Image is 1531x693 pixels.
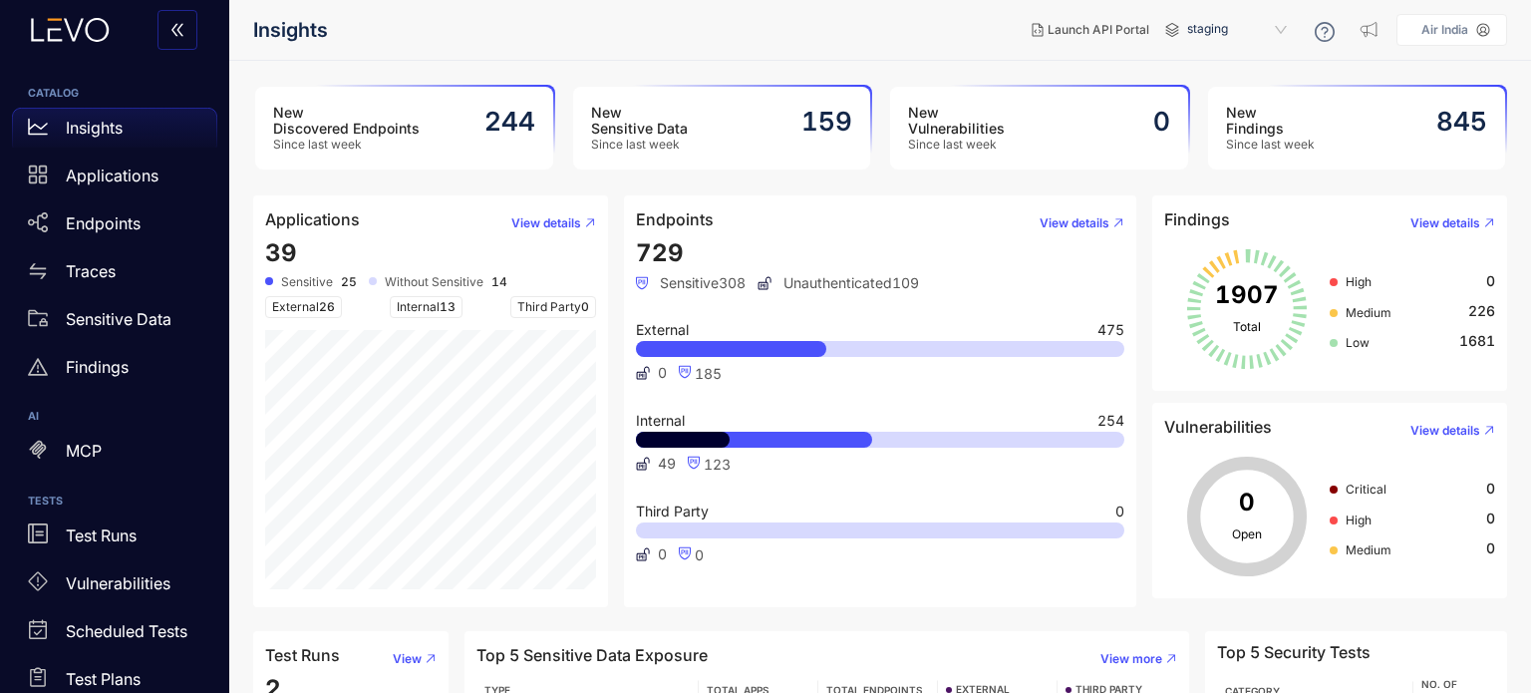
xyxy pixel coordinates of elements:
[591,138,688,152] span: Since last week
[1346,513,1372,527] span: High
[1410,424,1480,438] span: View details
[12,347,217,395] a: Findings
[273,105,420,137] h3: New Discovered Endpoints
[66,442,102,460] p: MCP
[704,456,731,473] span: 123
[658,546,667,562] span: 0
[1459,333,1495,349] span: 1681
[1164,418,1272,436] h4: Vulnerabilities
[66,358,129,376] p: Findings
[1164,210,1230,228] h4: Findings
[281,275,333,289] span: Sensitive
[1097,414,1124,428] span: 254
[1100,652,1162,666] span: View more
[1346,305,1391,320] span: Medium
[66,574,170,592] p: Vulnerabilities
[253,19,328,42] span: Insights
[157,10,197,50] button: double-left
[908,138,1005,152] span: Since last week
[1346,335,1370,350] span: Low
[66,670,141,688] p: Test Plans
[12,611,217,659] a: Scheduled Tests
[28,357,48,377] span: warning
[66,526,137,544] p: Test Runs
[801,107,852,137] h2: 159
[66,262,116,280] p: Traces
[66,167,158,184] p: Applications
[1153,107,1170,137] h2: 0
[12,108,217,156] a: Insights
[66,119,123,137] p: Insights
[1048,23,1149,37] span: Launch API Portal
[1486,511,1495,526] span: 0
[28,411,201,423] h6: AI
[385,275,483,289] span: Without Sensitive
[1024,207,1124,239] button: View details
[28,88,201,100] h6: CATALOG
[1394,415,1495,447] button: View details
[341,275,357,289] b: 25
[1436,107,1487,137] h2: 845
[636,275,746,291] span: Sensitive 308
[377,643,437,675] button: View
[1097,323,1124,337] span: 475
[12,432,217,480] a: MCP
[12,516,217,563] a: Test Runs
[66,310,171,328] p: Sensitive Data
[265,646,340,664] h4: Test Runs
[1217,643,1371,661] h4: Top 5 Security Tests
[510,296,596,318] span: Third Party
[1346,542,1391,557] span: Medium
[636,505,709,519] span: Third Party
[1226,105,1315,137] h3: New Findings
[12,156,217,203] a: Applications
[66,214,141,232] p: Endpoints
[581,299,589,314] span: 0
[265,296,342,318] span: External
[695,546,704,563] span: 0
[484,107,535,137] h2: 244
[12,203,217,251] a: Endpoints
[1115,505,1124,519] span: 0
[28,261,48,281] span: swap
[1421,23,1468,37] p: Air India
[12,251,217,299] a: Traces
[511,216,581,230] span: View details
[1346,482,1386,497] span: Critical
[1016,14,1165,46] button: Launch API Portal
[1040,216,1109,230] span: View details
[1394,207,1495,239] button: View details
[491,275,507,289] b: 14
[695,365,722,382] span: 185
[390,296,462,318] span: Internal
[758,275,919,291] span: Unauthenticated 109
[908,105,1005,137] h3: New Vulnerabilities
[265,210,360,228] h4: Applications
[66,622,187,640] p: Scheduled Tests
[28,496,201,508] h6: TESTS
[636,414,685,428] span: Internal
[1187,14,1291,46] span: staging
[1486,540,1495,556] span: 0
[1410,216,1480,230] span: View details
[12,299,217,347] a: Sensitive Data
[1486,273,1495,289] span: 0
[319,299,335,314] span: 26
[658,365,667,381] span: 0
[1486,481,1495,497] span: 0
[1084,643,1177,675] button: View more
[273,138,420,152] span: Since last week
[265,238,297,267] span: 39
[1346,274,1372,289] span: High
[476,646,708,664] h4: Top 5 Sensitive Data Exposure
[636,210,714,228] h4: Endpoints
[658,456,676,472] span: 49
[591,105,688,137] h3: New Sensitive Data
[12,563,217,611] a: Vulnerabilities
[636,323,689,337] span: External
[1226,138,1315,152] span: Since last week
[636,238,684,267] span: 729
[440,299,456,314] span: 13
[1468,303,1495,319] span: 226
[169,22,185,40] span: double-left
